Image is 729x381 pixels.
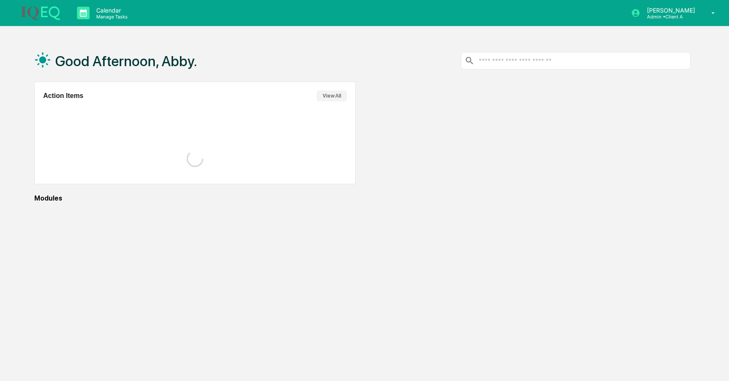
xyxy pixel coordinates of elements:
p: [PERSON_NAME] [640,7,699,14]
p: Calendar [90,7,132,14]
p: Manage Tasks [90,14,132,20]
h2: Action Items [43,92,83,100]
img: logo [20,5,60,20]
p: Admin • Client A [640,14,699,20]
h1: Good Afternoon, Abby. [55,53,197,70]
button: View All [317,90,347,101]
div: Modules [34,194,690,202]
